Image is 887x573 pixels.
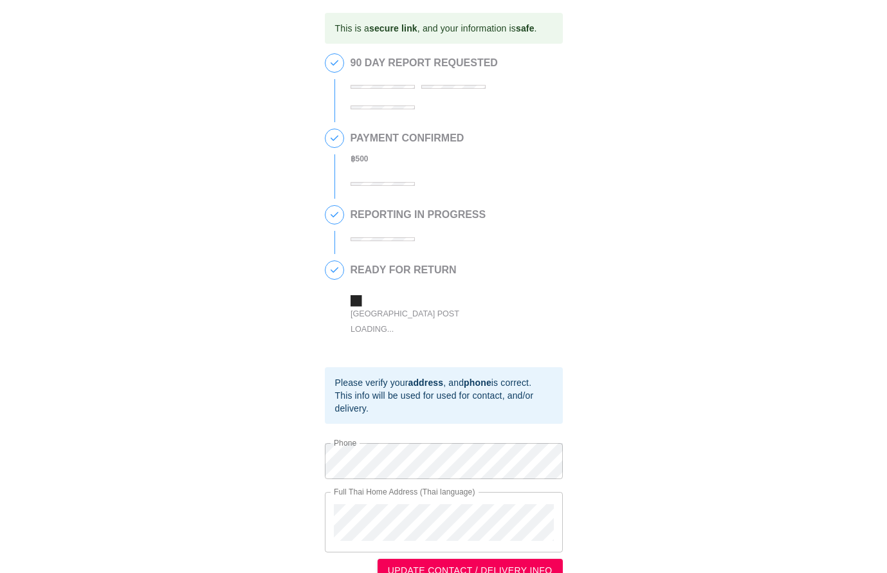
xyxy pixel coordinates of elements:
[351,264,544,276] h2: READY FOR RETURN
[325,129,343,147] span: 2
[516,23,535,33] b: safe
[351,306,486,336] div: [GEOGRAPHIC_DATA] Post Loading...
[325,261,343,279] span: 4
[369,23,417,33] b: secure link
[335,389,553,415] div: This info will be used for used for contact, and/or delivery.
[464,377,491,388] b: phone
[351,209,486,221] h2: REPORTING IN PROGRESS
[335,17,537,40] div: This is a , and your information is .
[325,54,343,72] span: 1
[408,377,443,388] b: address
[351,132,464,144] h2: PAYMENT CONFIRMED
[351,57,556,69] h2: 90 DAY REPORT REQUESTED
[351,154,369,163] b: ฿ 500
[325,206,343,224] span: 3
[335,376,553,389] div: Please verify your , and is correct.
